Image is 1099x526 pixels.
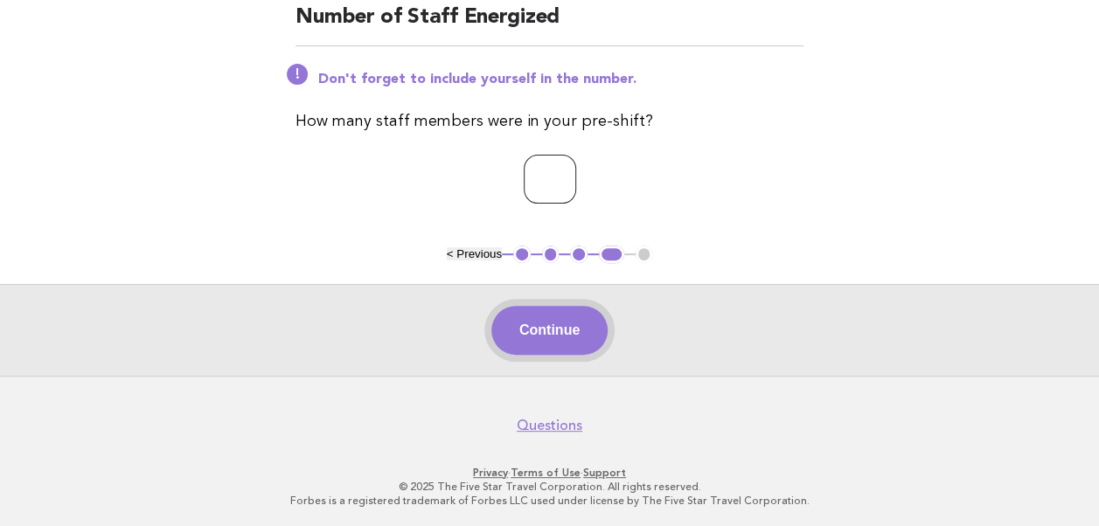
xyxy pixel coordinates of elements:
button: < Previous [447,247,502,260]
a: Terms of Use [511,467,581,479]
p: Forbes is a registered trademark of Forbes LLC used under license by The Five Star Travel Corpora... [24,494,1075,508]
p: Don't forget to include yourself in the number. [318,71,803,88]
button: 3 [570,246,588,263]
p: © 2025 The Five Star Travel Corporation. All rights reserved. [24,480,1075,494]
a: Questions [517,417,582,434]
button: Continue [491,306,608,355]
a: Privacy [473,467,508,479]
h2: Number of Staff Energized [296,3,803,46]
button: 4 [599,246,624,263]
button: 1 [513,246,531,263]
button: 2 [542,246,560,263]
p: How many staff members were in your pre-shift? [296,109,803,134]
a: Support [583,467,626,479]
p: · · [24,466,1075,480]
